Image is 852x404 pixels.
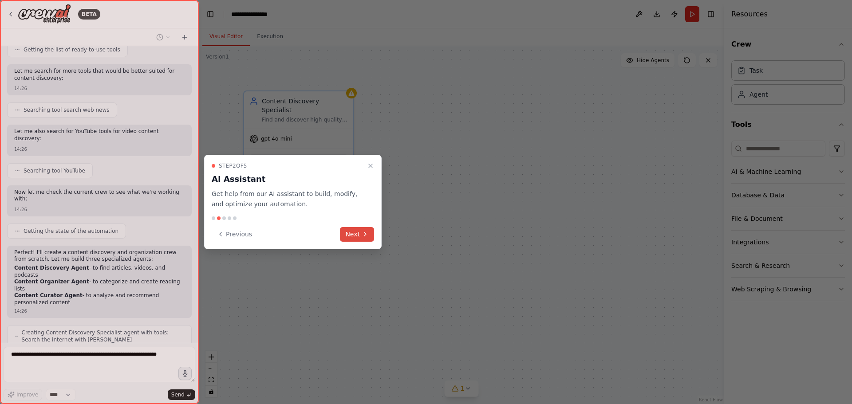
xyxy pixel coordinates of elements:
h3: AI Assistant [212,173,363,185]
span: Step 2 of 5 [219,162,247,169]
p: Get help from our AI assistant to build, modify, and optimize your automation. [212,189,363,209]
button: Hide left sidebar [204,8,217,20]
button: Previous [212,227,257,242]
button: Close walkthrough [365,161,376,171]
button: Next [340,227,374,242]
